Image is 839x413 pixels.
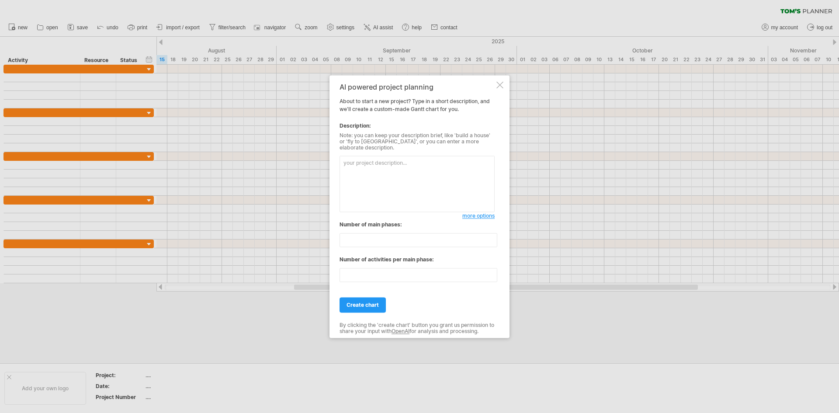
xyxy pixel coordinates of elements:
a: create chart [340,297,386,312]
div: AI powered project planning [340,83,495,91]
span: more options [462,212,495,219]
span: create chart [347,302,379,308]
div: Number of main phases: [340,221,495,229]
div: Note: you can keep your description brief, like 'build a house' or 'fly to [GEOGRAPHIC_DATA]', or... [340,132,495,151]
a: more options [462,212,495,220]
div: Description: [340,122,495,130]
div: Number of activities per main phase: [340,256,495,264]
div: By clicking the 'create chart' button you grant us permission to share your input with for analys... [340,322,495,335]
a: OpenAI [392,328,409,335]
div: About to start a new project? Type in a short description, and we'll create a custom-made Gantt c... [340,83,495,330]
